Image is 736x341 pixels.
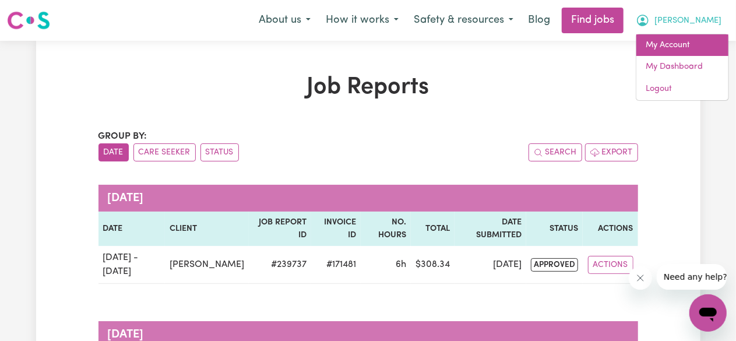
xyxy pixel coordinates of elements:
button: sort invoices by date [98,143,129,161]
th: Invoice ID [311,212,361,246]
th: Date Submitted [455,212,526,246]
td: #171481 [311,246,361,284]
caption: [DATE] [98,185,638,212]
button: My Account [628,8,729,33]
iframe: Button to launch messaging window [689,294,727,332]
button: Actions [588,256,633,274]
a: Find jobs [562,8,624,33]
th: Actions [583,212,638,246]
td: $ 308.34 [411,246,455,284]
a: My Account [636,34,728,57]
th: Total [411,212,455,246]
span: [PERSON_NAME] [654,15,721,27]
td: [PERSON_NAME] [165,246,249,284]
button: sort invoices by care seeker [133,143,196,161]
h1: Job Reports [98,73,638,101]
iframe: Close message [629,266,652,290]
span: Need any help? [7,8,71,17]
iframe: Message from company [657,264,727,290]
th: Status [526,212,583,246]
button: Safety & resources [406,8,521,33]
div: My Account [636,34,729,101]
button: sort invoices by paid status [200,143,239,161]
span: 6 hours [396,260,406,269]
th: No. Hours [361,212,411,246]
span: Group by: [98,132,147,141]
button: How it works [318,8,406,33]
a: Careseekers logo [7,7,50,34]
a: My Dashboard [636,56,728,78]
button: Export [585,143,638,161]
th: Date [98,212,165,246]
th: Client [165,212,249,246]
img: Careseekers logo [7,10,50,31]
td: # 239737 [249,246,311,284]
button: About us [251,8,318,33]
th: Job Report ID [249,212,311,246]
a: Logout [636,78,728,100]
a: Blog [521,8,557,33]
span: approved [531,258,578,272]
td: [DATE] - [DATE] [98,246,165,284]
button: Search [529,143,582,161]
td: [DATE] [455,246,526,284]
